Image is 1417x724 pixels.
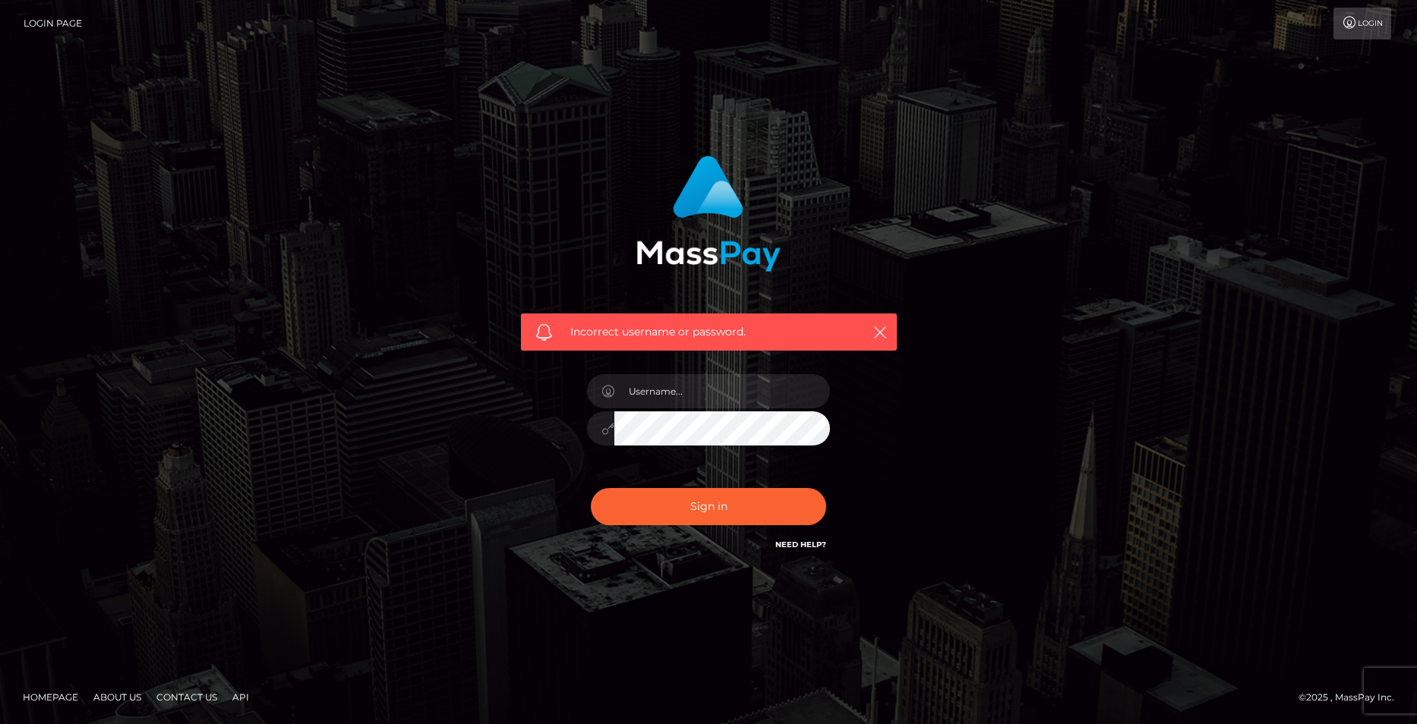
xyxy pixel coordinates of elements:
button: Sign in [591,488,826,525]
a: Contact Us [150,685,223,709]
a: API [226,685,255,709]
span: Incorrect username or password. [570,324,847,340]
a: About Us [87,685,147,709]
img: MassPay Login [636,156,781,272]
a: Login Page [24,8,82,39]
a: Need Help? [775,540,826,549]
a: Login [1333,8,1391,39]
a: Homepage [17,685,84,709]
input: Username... [614,374,830,408]
div: © 2025 , MassPay Inc. [1299,689,1406,706]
